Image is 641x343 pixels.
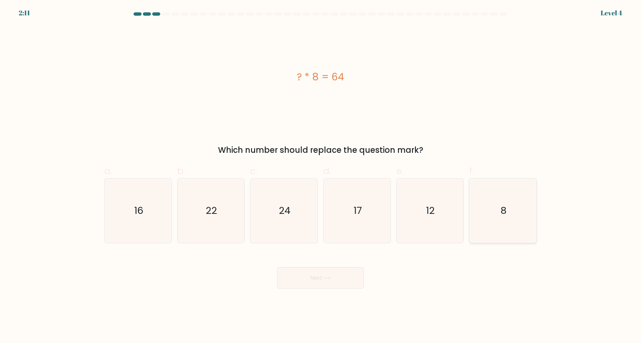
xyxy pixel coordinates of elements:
text: 8 [501,204,507,217]
text: 24 [279,204,290,217]
span: b. [177,164,185,178]
button: Next [277,267,364,289]
span: c. [250,164,257,178]
span: d. [323,164,331,178]
span: a. [104,164,112,178]
div: Which number should replace the question mark? [108,144,533,156]
text: 12 [426,204,435,217]
text: 22 [206,204,217,217]
div: ? * 8 = 64 [104,69,537,84]
div: 2:11 [19,8,30,18]
span: f. [469,164,474,178]
text: 17 [354,204,362,217]
div: Level 4 [601,8,622,18]
span: e. [396,164,404,178]
text: 16 [134,204,143,217]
